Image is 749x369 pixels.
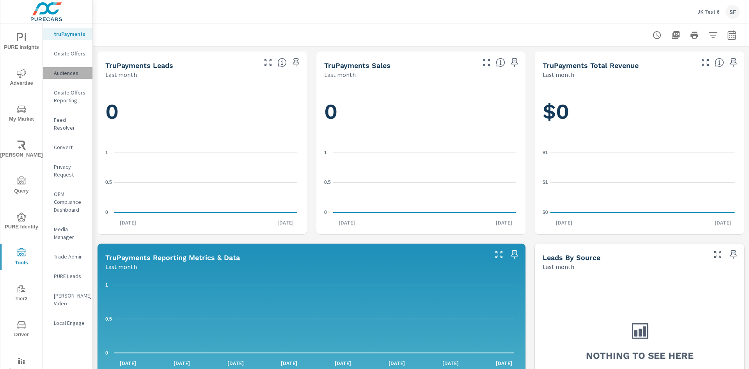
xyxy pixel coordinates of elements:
div: truPayments [43,28,92,40]
span: Save this to your personalized report [727,56,740,69]
p: [DATE] [383,359,410,367]
span: Tools [3,248,40,267]
p: [DATE] [222,359,249,367]
p: [DATE] [114,219,142,226]
p: Last month [543,70,574,79]
p: [DATE] [275,359,303,367]
div: SF [726,5,740,19]
p: Convert [54,143,86,151]
h1: $0 [543,98,737,125]
p: OEM Compliance Dashboard [54,190,86,214]
p: Onsite Offers [54,50,86,57]
button: Apply Filters [705,27,721,43]
div: OEM Compliance Dashboard [43,188,92,216]
h5: truPayments Leads [105,61,173,70]
div: PURE Leads [43,270,92,282]
p: [DATE] [114,359,142,367]
button: Make Fullscreen [493,248,505,261]
text: 1 [105,282,108,288]
p: Last month [105,70,137,79]
span: The number of truPayments leads. [277,58,287,67]
p: Feed Resolver [54,116,86,132]
button: Make Fullscreen [699,56,712,69]
p: [DATE] [490,359,518,367]
p: [DATE] [333,219,360,226]
h5: Leads By Source [543,253,600,262]
p: Last month [324,70,356,79]
text: 0 [105,210,108,215]
p: [DATE] [168,359,195,367]
span: Save this to your personalized report [508,248,521,261]
p: PURE Leads [54,272,86,280]
div: Feed Resolver [43,114,92,134]
p: Onsite Offers Reporting [54,89,86,104]
button: Print Report [687,27,702,43]
text: $1 [543,150,548,155]
button: Make Fullscreen [712,248,724,261]
p: Privacy Request [54,163,86,178]
text: 0.5 [105,180,112,185]
div: Local Engage [43,317,92,329]
span: Save this to your personalized report [290,56,302,69]
p: Audiences [54,69,86,77]
p: Media Manager [54,225,86,241]
span: Query [3,176,40,196]
h1: 0 [324,98,518,125]
text: $1 [543,180,548,185]
p: [DATE] [437,359,464,367]
div: Audiences [43,67,92,79]
button: Make Fullscreen [262,56,274,69]
p: JK Test 6 [698,8,719,15]
p: Local Engage [54,319,86,327]
span: Total revenue from sales matched to a truPayments lead. [Source: This data is sourced from the de... [715,58,724,67]
div: Onsite Offers [43,48,92,59]
span: Driver [3,320,40,339]
p: truPayments [54,30,86,38]
span: Save this to your personalized report [727,248,740,261]
button: Make Fullscreen [480,56,493,69]
p: [DATE] [272,219,299,226]
div: [PERSON_NAME] Video [43,290,92,309]
span: [PERSON_NAME] [3,141,40,160]
span: Tier2 [3,284,40,303]
div: Media Manager [43,223,92,243]
p: [DATE] [709,219,737,226]
text: 0.5 [324,180,331,185]
p: Last month [543,262,574,271]
h1: 0 [105,98,299,125]
text: 0 [324,210,327,215]
text: $0 [543,210,548,215]
text: 1 [324,150,327,155]
span: PURE Insights [3,33,40,52]
div: Onsite Offers Reporting [43,87,92,106]
span: My Market [3,105,40,124]
h5: truPayments Total Revenue [543,61,639,70]
text: 1 [105,150,108,155]
text: 0 [105,350,108,356]
p: [PERSON_NAME] Video [54,292,86,307]
span: Advertise [3,69,40,88]
p: Last month [105,262,137,271]
span: Number of sales matched to a truPayments lead. [Source: This data is sourced from the dealer's DM... [496,58,505,67]
h5: truPayments Reporting Metrics & Data [105,253,240,262]
span: PURE Identity [3,212,40,232]
p: [DATE] [490,219,518,226]
p: [DATE] [329,359,357,367]
text: 0.5 [105,316,112,322]
button: "Export Report to PDF" [668,27,683,43]
div: Trade Admin [43,251,92,262]
h3: Nothing to see here [586,349,694,362]
div: Convert [43,141,92,153]
span: Save this to your personalized report [508,56,521,69]
button: Select Date Range [724,27,740,43]
h5: truPayments Sales [324,61,390,70]
p: [DATE] [550,219,578,226]
div: Privacy Request [43,161,92,180]
p: Trade Admin [54,253,86,260]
